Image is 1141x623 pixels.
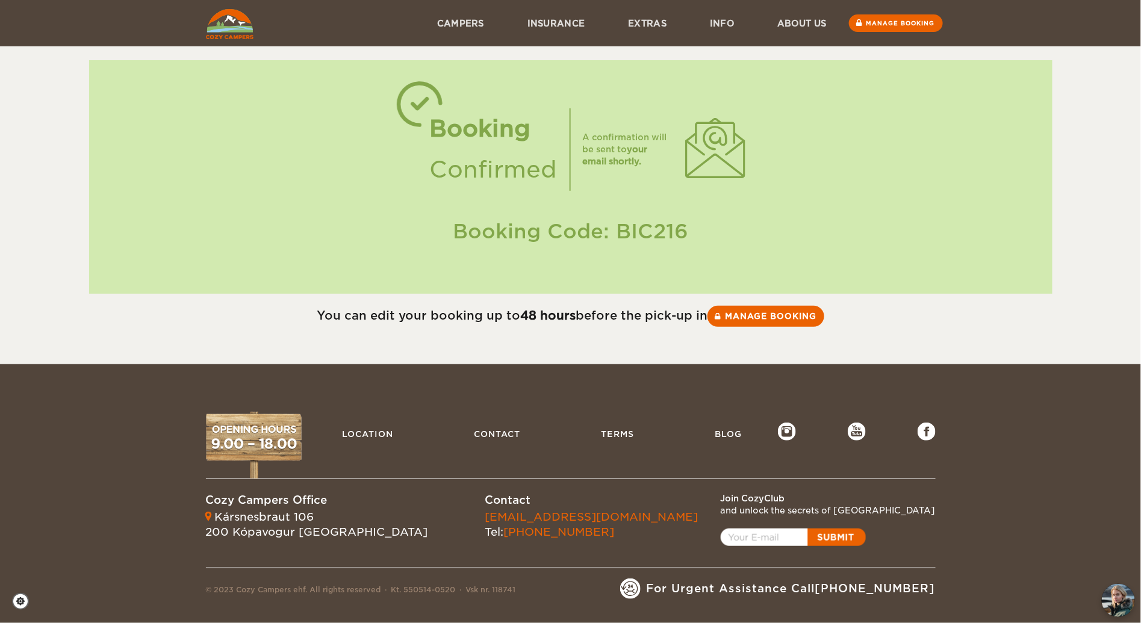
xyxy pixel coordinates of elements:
[707,306,824,327] a: Manage booking
[12,593,37,610] a: Cookie settings
[336,423,399,445] a: Location
[485,509,698,540] div: Tel:
[721,528,866,546] a: Open popup
[485,510,698,523] a: [EMAIL_ADDRESS][DOMAIN_NAME]
[520,308,576,323] strong: 48 hours
[468,423,526,445] a: Contact
[709,423,748,445] a: Blog
[595,423,640,445] a: Terms
[1102,584,1135,617] img: Freyja at Cozy Campers
[849,14,943,32] a: Manage booking
[101,217,1040,246] div: Booking Code: BIC216
[503,525,614,538] a: [PHONE_NUMBER]
[430,108,558,149] div: Booking
[206,492,428,508] div: Cozy Campers Office
[1102,584,1135,617] button: chat-button
[206,509,428,540] div: Kársnesbraut 106 200 Kópavogur [GEOGRAPHIC_DATA]
[647,581,936,597] span: For Urgent Assistance Call
[721,492,936,504] div: Join CozyClub
[815,582,936,595] a: [PHONE_NUMBER]
[430,149,558,190] div: Confirmed
[206,9,253,39] img: Cozy Campers
[721,504,936,516] div: and unlock the secrets of [GEOGRAPHIC_DATA]
[583,131,673,167] div: A confirmation will be sent to
[206,584,516,599] div: © 2023 Cozy Campers ehf. All rights reserved Kt. 550514-0520 Vsk nr. 118741
[485,492,698,508] div: Contact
